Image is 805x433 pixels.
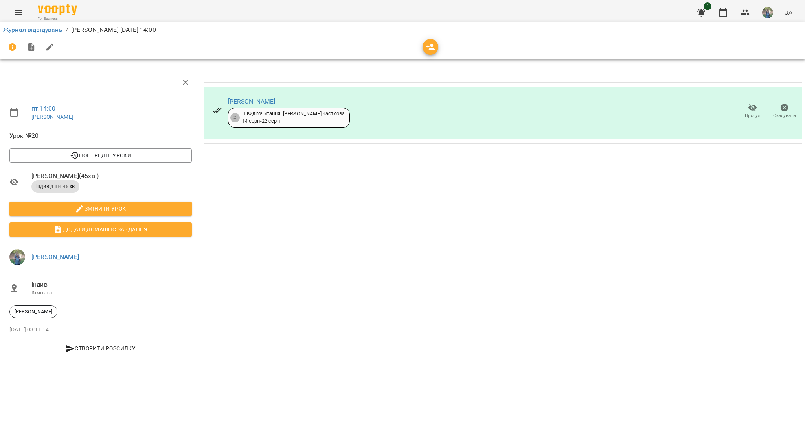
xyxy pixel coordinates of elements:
nav: breadcrumb [3,25,802,35]
div: Швидкочитання: [PERSON_NAME] часткова 14 серп - 22 серп [242,110,345,125]
span: Попередні уроки [16,151,186,160]
li: / [66,25,68,35]
span: індивід шч 45 хв [31,183,79,190]
button: Скасувати [768,100,800,122]
a: [PERSON_NAME] [31,253,79,261]
img: Voopty Logo [38,4,77,15]
p: [DATE] 03:11:14 [9,326,192,334]
button: Створити розсилку [9,341,192,355]
img: de1e453bb906a7b44fa35c1e57b3518e.jpg [762,7,773,18]
button: Попередні уроки [9,148,192,163]
button: Змінити урок [9,202,192,216]
span: For Business [38,16,77,21]
a: [PERSON_NAME] [31,114,74,120]
span: Скасувати [773,112,796,119]
button: UA [781,5,796,20]
span: Додати домашнє завдання [16,225,186,234]
a: [PERSON_NAME] [228,98,276,105]
span: 1 [704,2,711,10]
span: [PERSON_NAME] ( 45 хв. ) [31,171,192,181]
button: Прогул [737,100,768,122]
p: [PERSON_NAME] [DATE] 14:00 [71,25,156,35]
button: Menu [9,3,28,22]
span: UA [784,8,792,17]
a: Журнал відвідувань [3,26,62,33]
div: [PERSON_NAME] [9,305,57,318]
img: de1e453bb906a7b44fa35c1e57b3518e.jpg [9,249,25,265]
button: Додати домашнє завдання [9,222,192,237]
div: 2 [230,113,240,122]
span: Індив [31,280,192,289]
span: [PERSON_NAME] [10,308,57,315]
a: пт , 14:00 [31,105,55,112]
span: Прогул [745,112,761,119]
span: Урок №20 [9,131,192,141]
span: Створити розсилку [13,344,189,353]
p: Кімната [31,289,192,297]
span: Змінити урок [16,204,186,213]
